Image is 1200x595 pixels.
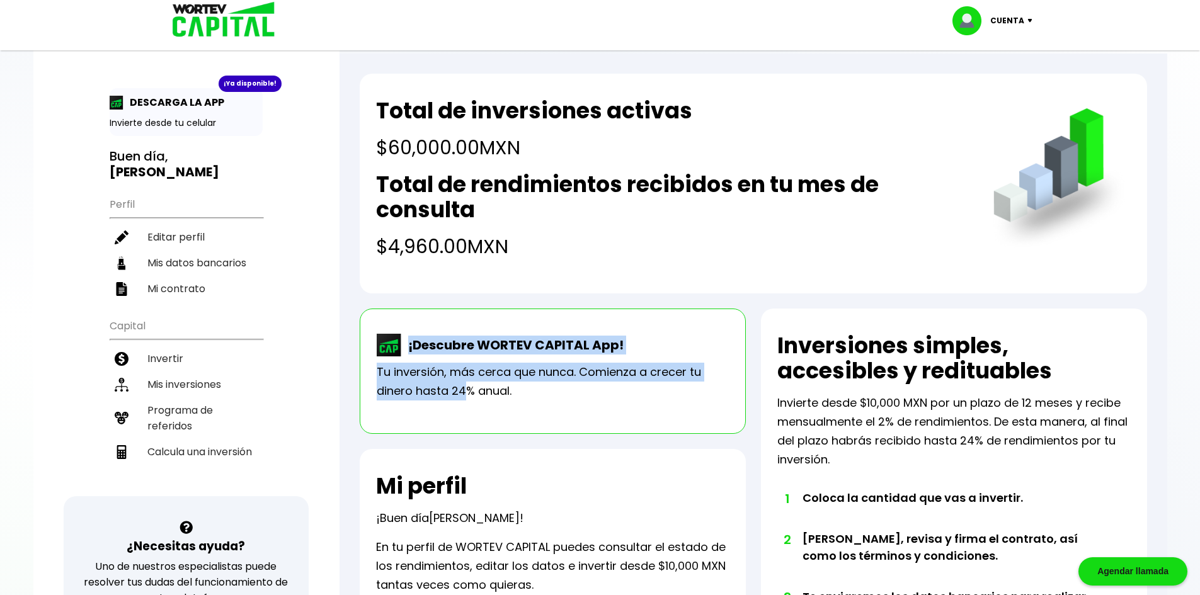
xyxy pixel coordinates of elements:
img: inversiones-icon.6695dc30.svg [115,378,129,392]
a: Mis datos bancarios [110,250,263,276]
span: 2 [784,530,790,549]
a: Programa de referidos [110,397,263,439]
h3: ¿Necesitas ayuda? [127,537,245,555]
p: Tu inversión, más cerca que nunca. Comienza a crecer tu dinero hasta 24% anual. [377,363,729,400]
p: En tu perfil de WORTEV CAPITAL puedes consultar el estado de los rendimientos, editar los datos e... [376,538,729,594]
a: Invertir [110,346,263,371]
a: Mi contrato [110,276,263,302]
ul: Capital [110,312,263,496]
a: Calcula una inversión [110,439,263,465]
img: grafica.516fef24.png [988,108,1131,251]
img: datos-icon.10cf9172.svg [115,256,129,270]
img: app-icon [110,96,123,110]
span: 1 [784,489,790,508]
img: contrato-icon.f2db500c.svg [115,282,129,296]
img: profile-image [952,6,990,35]
ul: Perfil [110,190,263,302]
h2: Mi perfil [376,473,467,499]
li: [PERSON_NAME], revisa y firma el contrato, así como los términos y condiciones. [803,530,1095,588]
p: Invierte desde $10,000 MXN por un plazo de 12 meses y recibe mensualmente el 2% de rendimientos. ... [777,394,1131,469]
img: calculadora-icon.17d418c4.svg [115,445,129,459]
h2: Total de inversiones activas [376,98,692,123]
span: [PERSON_NAME] [429,510,520,526]
div: Agendar llamada [1078,557,1187,586]
div: ¡Ya disponible! [219,76,282,92]
b: [PERSON_NAME] [110,163,219,181]
img: editar-icon.952d3147.svg [115,230,129,244]
img: invertir-icon.b3b967d7.svg [115,352,129,366]
h4: $4,960.00 MXN [376,232,968,261]
li: Coloca la cantidad que vas a invertir. [803,489,1095,530]
p: Invierte desde tu celular [110,116,263,130]
h4: $60,000.00 MXN [376,133,692,162]
h2: Inversiones simples, accesibles y redituables [777,333,1131,383]
p: ¡Buen día ! [376,509,523,528]
a: Mis inversiones [110,371,263,397]
img: recomiendanos-icon.9b8e9327.svg [115,411,129,425]
h3: Buen día, [110,149,263,180]
p: ¡Descubre WORTEV CAPITAL App! [402,336,624,354]
h2: Total de rendimientos recibidos en tu mes de consulta [376,172,968,222]
img: icon-down [1024,19,1041,23]
p: DESCARGA LA APP [123,94,224,110]
a: Editar perfil [110,224,263,250]
img: wortev-capital-app-icon [377,334,402,356]
p: Cuenta [990,11,1024,30]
